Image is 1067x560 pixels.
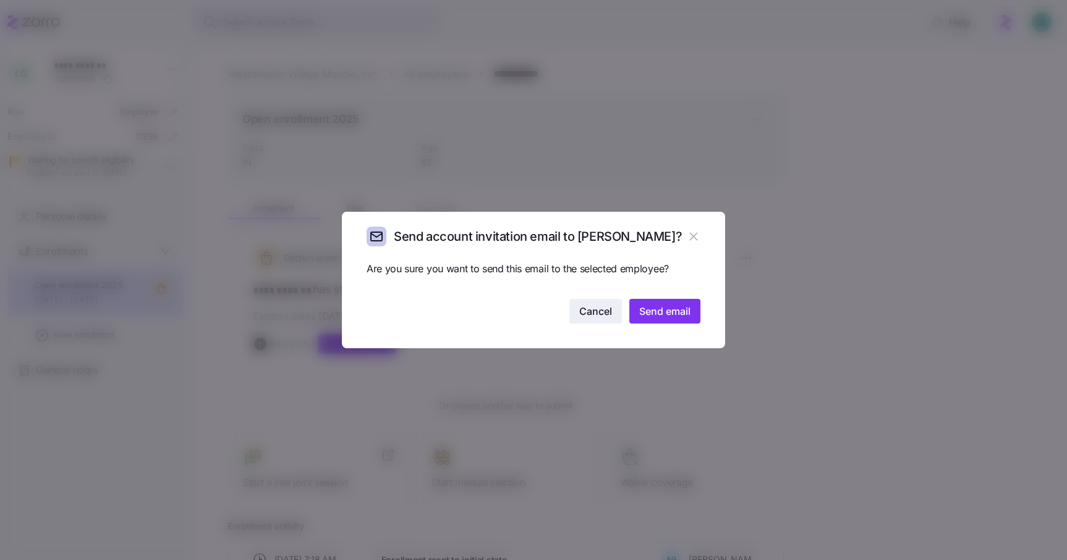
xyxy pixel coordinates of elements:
[579,304,612,319] span: Cancel
[569,299,622,324] button: Cancel
[639,304,691,319] span: Send email
[629,299,700,324] button: Send email
[394,228,682,245] h2: Send account invitation email to [PERSON_NAME]?
[367,261,700,277] span: Are you sure you want to send this email to the selected employee?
